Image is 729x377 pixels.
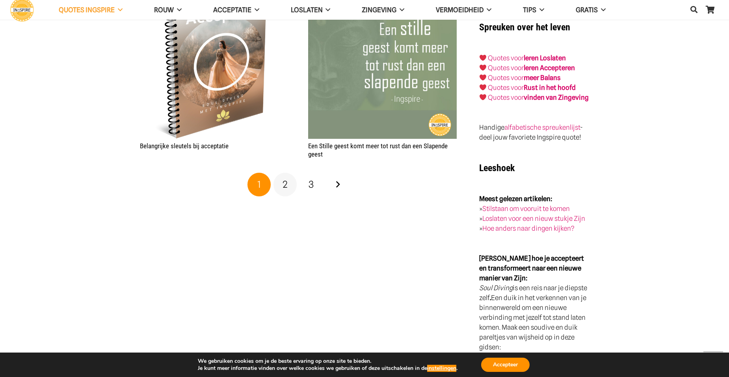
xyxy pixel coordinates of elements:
[309,179,314,190] span: 3
[490,294,491,302] strong: .
[480,84,486,91] img: ❤
[523,6,536,14] span: TIPS
[479,162,515,174] strong: Leeshoek
[479,284,513,292] em: Soul Diving
[488,93,589,101] a: Quotes voorvinden van Zingeving
[482,205,570,213] a: Stilstaan om vooruit te komen
[362,6,396,14] span: Zingeving
[480,94,486,101] img: ❤
[488,54,524,62] a: Quotes voor
[479,195,552,203] strong: Meest gelezen artikelen:
[482,224,575,232] a: Hoe anders naar dingen kijken?
[481,358,530,372] button: Accepteer
[480,54,486,61] img: ❤
[686,0,702,19] a: Zoeken
[488,84,576,91] a: Quotes voorRust in het hoofd
[482,215,585,222] a: Loslaten voor een nieuw stukje Zijn
[479,194,589,233] p: » » »
[524,93,589,101] strong: vinden van Zingeving
[479,22,570,33] strong: Spreuken over het leven
[488,64,524,72] a: Quotes voor
[479,123,589,142] p: Handige - deel jouw favoriete Ingspire quote!
[291,6,323,14] span: Loslaten
[703,351,723,371] a: Terug naar top
[257,179,261,190] span: 1
[283,179,288,190] span: 2
[198,358,457,365] p: We gebruiken cookies om je de beste ervaring op onze site te bieden.
[524,84,576,91] strong: Rust in het hoofd
[299,173,323,196] a: Pagina 3
[247,173,271,196] span: Pagina 1
[488,74,561,82] a: Quotes voormeer Balans
[59,6,115,14] span: QUOTES INGSPIRE
[504,123,580,131] a: alfabetische spreukenlijst
[479,254,584,282] strong: [PERSON_NAME] hoe je accepteert en transformeert naar een nieuwe manier van Zijn:
[213,6,251,14] span: Acceptatie
[140,142,229,150] a: Belangrijke sleutels bij acceptatie
[576,6,598,14] span: GRATIS
[524,74,561,82] strong: meer Balans
[198,365,457,372] p: Je kunt meer informatie vinden over welke cookies we gebruiken of deze uitschakelen in de .
[524,54,566,62] a: leren Loslaten
[308,142,448,158] a: Een Stille geest komt meer tot rust dan een Slapende geest
[480,74,486,81] img: ❤
[436,6,484,14] span: VERMOEIDHEID
[427,365,456,372] button: instellingen
[524,64,575,72] a: leren Accepteren
[273,173,297,196] a: Pagina 2
[154,6,174,14] span: ROUW
[480,64,486,71] img: ❤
